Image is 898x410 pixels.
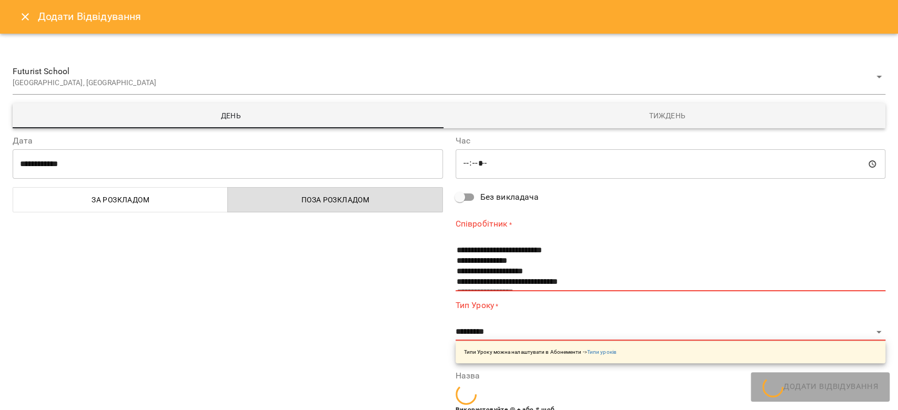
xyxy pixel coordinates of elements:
[464,348,617,356] p: Типи Уроку можна налаштувати в Абонементи ->
[480,191,539,203] span: Без викладача
[456,372,886,380] label: Назва
[456,109,880,122] span: Тиждень
[456,300,886,312] label: Тип Уроку
[13,59,885,95] div: Futurist School[GEOGRAPHIC_DATA], [GEOGRAPHIC_DATA]
[13,187,228,212] button: За розкладом
[19,109,443,122] span: День
[13,137,443,145] label: Дата
[13,4,38,29] button: Close
[227,187,442,212] button: Поза розкладом
[19,193,221,206] span: За розкладом
[13,78,873,88] p: [GEOGRAPHIC_DATA], [GEOGRAPHIC_DATA]
[38,8,142,25] h6: Додати Відвідування
[13,65,873,78] span: Futurist School
[456,218,886,230] label: Співробітник
[587,349,617,355] a: Типи уроків
[456,137,886,145] label: Час
[234,193,436,206] span: Поза розкладом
